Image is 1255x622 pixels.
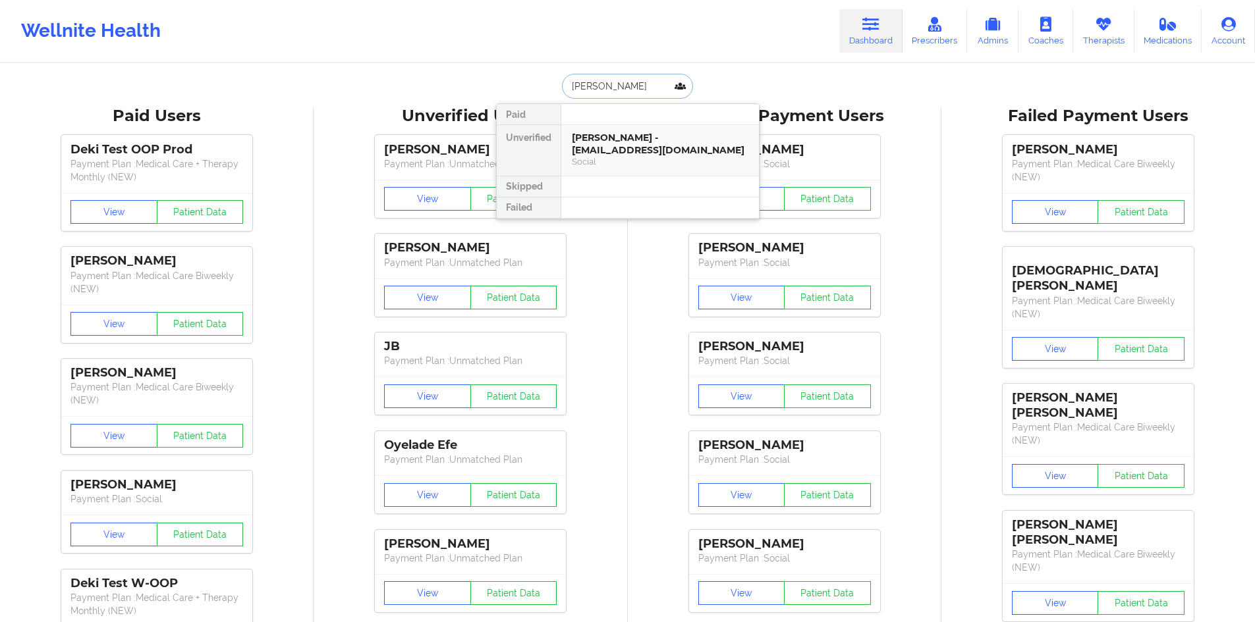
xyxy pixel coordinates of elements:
[1012,390,1185,421] div: [PERSON_NAME] [PERSON_NAME]
[384,536,557,552] div: [PERSON_NAME]
[698,483,785,507] button: View
[70,253,243,269] div: [PERSON_NAME]
[157,424,244,448] button: Patient Data
[384,384,471,408] button: View
[698,240,871,255] div: [PERSON_NAME]
[384,552,557,565] p: Payment Plan : Unmatched Plan
[384,453,557,466] p: Payment Plan : Unmatched Plan
[784,286,871,309] button: Patient Data
[384,438,557,453] div: Oyelade Efe
[70,142,243,157] div: Deki Test OOP Prod
[70,365,243,380] div: [PERSON_NAME]
[903,9,968,53] a: Prescribers
[1012,200,1099,224] button: View
[637,106,932,126] div: Skipped Payment Users
[157,523,244,546] button: Patient Data
[1098,200,1185,224] button: Patient Data
[70,157,243,184] p: Payment Plan : Medical Care + Therapy Monthly (NEW)
[784,581,871,605] button: Patient Data
[157,312,244,336] button: Patient Data
[1134,9,1202,53] a: Medications
[157,200,244,224] button: Patient Data
[470,384,557,408] button: Patient Data
[70,523,157,546] button: View
[323,106,618,126] div: Unverified Users
[1202,9,1255,53] a: Account
[497,125,561,176] div: Unverified
[384,187,471,211] button: View
[384,354,557,367] p: Payment Plan : Unmatched Plan
[470,483,557,507] button: Patient Data
[470,286,557,309] button: Patient Data
[784,483,871,507] button: Patient Data
[698,384,785,408] button: View
[784,384,871,408] button: Patient Data
[698,286,785,309] button: View
[470,581,557,605] button: Patient Data
[70,492,243,505] p: Payment Plan : Social
[1012,591,1099,615] button: View
[384,286,471,309] button: View
[784,187,871,211] button: Patient Data
[698,536,871,552] div: [PERSON_NAME]
[698,256,871,269] p: Payment Plan : Social
[1012,157,1185,184] p: Payment Plan : Medical Care Biweekly (NEW)
[70,200,157,224] button: View
[1012,421,1185,447] p: Payment Plan : Medical Care Biweekly (NEW)
[572,156,748,167] div: Social
[1012,337,1099,361] button: View
[698,453,871,466] p: Payment Plan : Social
[1018,9,1073,53] a: Coaches
[698,142,871,157] div: [PERSON_NAME]
[497,104,561,125] div: Paid
[839,9,903,53] a: Dashboard
[384,339,557,354] div: JB
[384,142,557,157] div: [PERSON_NAME]
[1098,464,1185,488] button: Patient Data
[1098,337,1185,361] button: Patient Data
[497,176,561,197] div: Skipped
[384,157,557,170] p: Payment Plan : Unmatched Plan
[70,576,243,591] div: Deki Test W-OOP
[572,132,748,156] div: [PERSON_NAME] - [EMAIL_ADDRESS][DOMAIN_NAME]
[698,552,871,565] p: Payment Plan : Social
[70,591,243,617] p: Payment Plan : Medical Care + Therapy Monthly (NEW)
[951,106,1246,126] div: Failed Payment Users
[384,483,471,507] button: View
[1012,464,1099,488] button: View
[9,106,304,126] div: Paid Users
[1073,9,1134,53] a: Therapists
[384,581,471,605] button: View
[1012,517,1185,548] div: [PERSON_NAME] [PERSON_NAME]
[698,438,871,453] div: [PERSON_NAME]
[384,256,557,269] p: Payment Plan : Unmatched Plan
[967,9,1018,53] a: Admins
[1098,591,1185,615] button: Patient Data
[70,477,243,492] div: [PERSON_NAME]
[698,157,871,170] p: Payment Plan : Social
[70,424,157,448] button: View
[698,354,871,367] p: Payment Plan : Social
[1012,294,1185,321] p: Payment Plan : Medical Care Biweekly (NEW)
[698,581,785,605] button: View
[698,339,871,354] div: [PERSON_NAME]
[70,380,243,407] p: Payment Plan : Medical Care Biweekly (NEW)
[1012,253,1185,294] div: [DEMOGRAPHIC_DATA][PERSON_NAME]
[70,269,243,296] p: Payment Plan : Medical Care Biweekly (NEW)
[384,240,557,255] div: [PERSON_NAME]
[1012,548,1185,574] p: Payment Plan : Medical Care Biweekly (NEW)
[497,197,561,219] div: Failed
[1012,142,1185,157] div: [PERSON_NAME]
[470,187,557,211] button: Patient Data
[70,312,157,336] button: View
